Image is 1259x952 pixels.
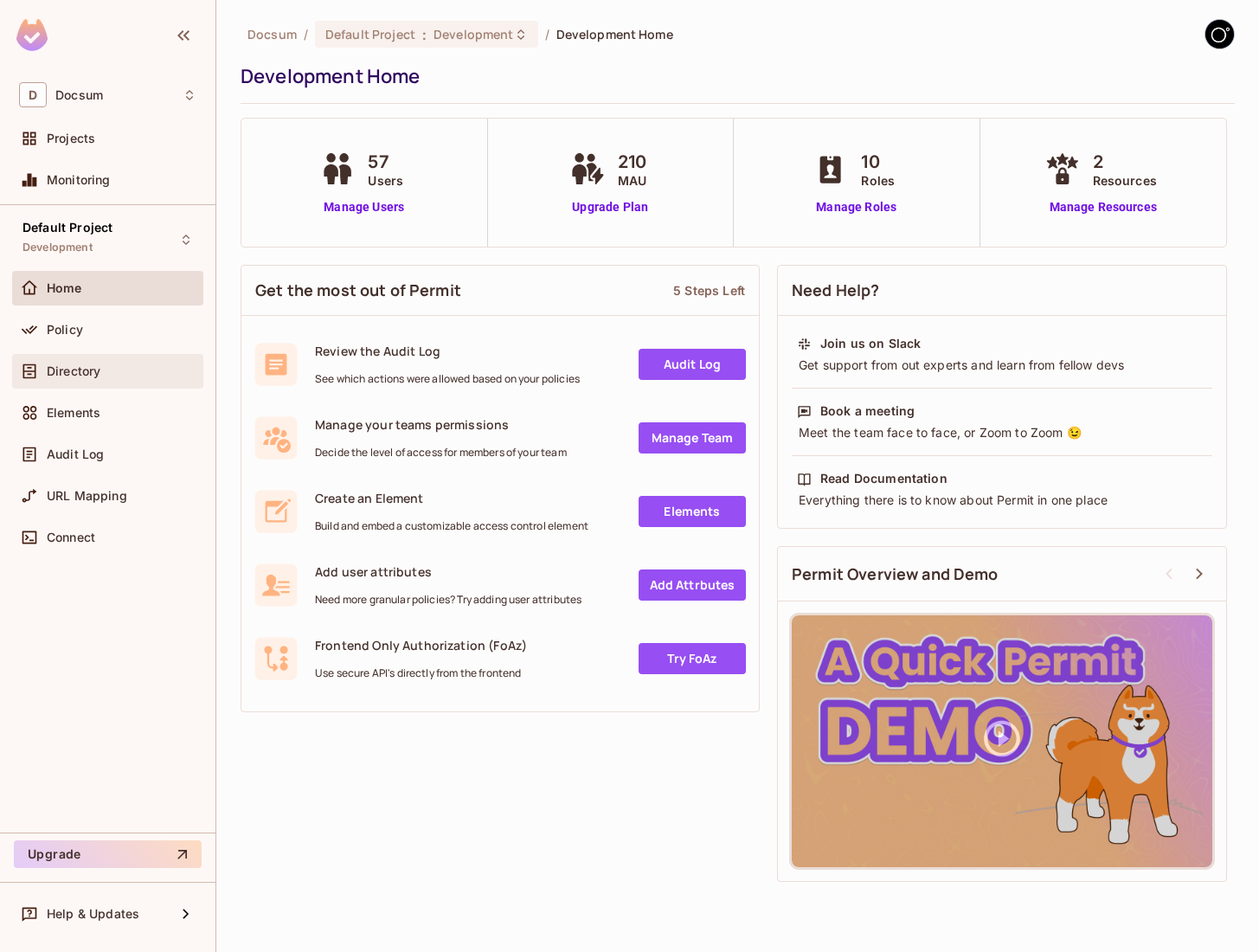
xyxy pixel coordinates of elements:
span: Monitoring [47,173,111,187]
span: Need Help? [792,280,880,301]
span: See which actions were allowed based on your policies [315,372,580,386]
span: Home [47,281,82,295]
span: Default Project [325,26,415,42]
span: Need more granular policies? Try adding user attributes [315,593,581,607]
div: Everything there is to know about Permit in one place [797,492,1207,509]
a: Manage Roles [809,198,903,216]
span: Roles [861,171,895,190]
li: / [304,26,308,42]
span: URL Mapping [47,489,127,503]
a: Add Attrbutes [639,569,746,601]
img: GitStart-Docsum [1205,20,1234,48]
img: SReyMgAAAABJRU5ErkJggg== [16,19,48,51]
span: 10 [861,149,895,175]
span: Elements [47,406,100,420]
span: Audit Log [47,447,104,461]
span: Default Project [22,221,112,235]
span: Projects [47,132,95,145]
span: 210 [618,149,646,175]
a: Try FoAz [639,643,746,674]
a: Manage Users [316,198,412,216]
span: Get the most out of Permit [255,280,461,301]
span: Users [368,171,403,190]
div: Read Documentation [820,470,947,487]
a: Audit Log [639,349,746,380]
a: Upgrade Plan [566,198,655,216]
span: Manage your teams permissions [315,416,567,433]
a: Elements [639,496,746,527]
li: / [545,26,549,42]
div: Join us on Slack [820,335,921,352]
span: MAU [618,171,646,190]
div: Meet the team face to face, or Zoom to Zoom 😉 [797,424,1207,441]
div: 5 Steps Left [673,282,745,299]
span: D [19,82,47,107]
div: Get support from out experts and learn from fellow devs [797,357,1207,374]
span: the active workspace [247,26,297,42]
button: Upgrade [14,840,202,868]
span: Create an Element [315,490,588,506]
span: Build and embed a customizable access control element [315,519,588,533]
span: Workspace: Docsum [55,88,103,102]
span: Development [434,26,513,42]
span: Directory [47,364,100,378]
span: Policy [47,323,83,337]
span: Frontend Only Authorization (FoAz) [315,637,527,653]
span: Add user attributes [315,563,581,580]
a: Manage Team [639,422,746,453]
span: Decide the level of access for members of your team [315,446,567,460]
span: 2 [1093,149,1157,175]
a: Manage Resources [1041,198,1166,216]
span: Resources [1093,171,1157,190]
div: Book a meeting [820,402,915,420]
span: Development Home [556,26,673,42]
span: : [421,28,427,42]
div: Development Home [241,63,1226,89]
span: Use secure API's directly from the frontend [315,666,527,680]
span: Help & Updates [47,907,139,921]
span: Review the Audit Log [315,343,580,359]
span: 57 [368,149,403,175]
span: Permit Overview and Demo [792,563,999,585]
span: Development [22,241,93,254]
span: Connect [47,531,95,544]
